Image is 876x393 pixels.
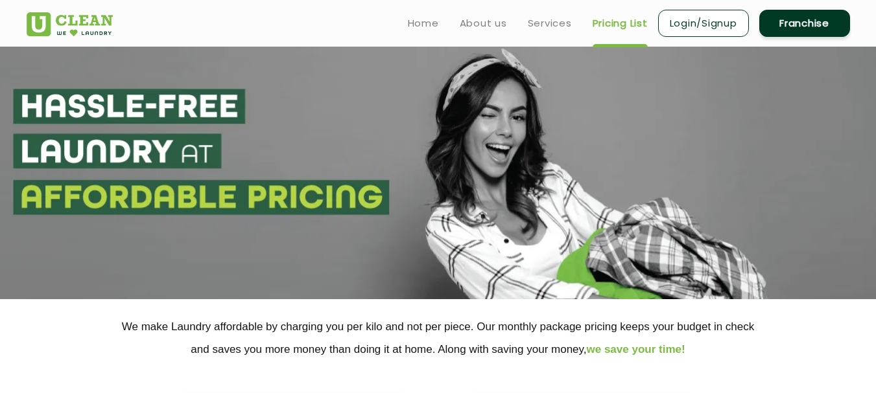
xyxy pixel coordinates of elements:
a: Pricing List [593,16,648,31]
a: Franchise [759,10,850,37]
p: We make Laundry affordable by charging you per kilo and not per piece. Our monthly package pricin... [27,315,850,361]
img: UClean Laundry and Dry Cleaning [27,12,113,36]
a: Services [528,16,572,31]
a: Home [408,16,439,31]
a: Login/Signup [658,10,749,37]
a: About us [460,16,507,31]
span: we save your time! [587,343,685,355]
